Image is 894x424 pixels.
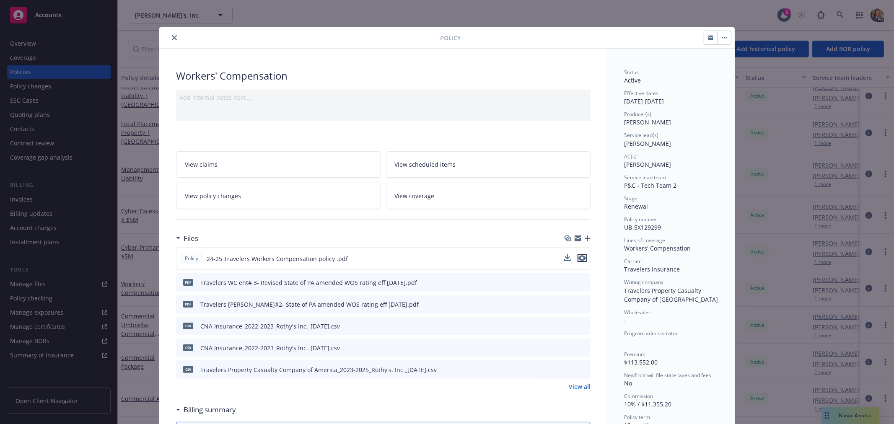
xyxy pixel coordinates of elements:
[200,300,419,309] div: Travelers [PERSON_NAME]#2- State of PA amended WOS rating eff [DATE].pdf
[624,265,680,273] span: Travelers Insurance
[183,323,193,329] span: csv
[183,255,200,262] span: Policy
[566,300,573,309] button: download file
[624,223,661,231] span: UB-5X129299
[566,365,573,374] button: download file
[624,400,671,408] span: 10% / $11,355.20
[183,279,193,285] span: pdf
[624,216,657,223] span: Policy number
[624,132,658,139] span: Service lead(s)
[184,233,198,244] h3: Files
[184,404,236,415] h3: Billing summary
[624,330,678,337] span: Program administrator
[580,344,587,352] button: preview file
[624,174,666,181] span: Service lead team
[624,337,626,345] span: -
[624,181,676,189] span: P&C - Tech Team 2
[578,254,587,263] button: preview file
[624,76,641,84] span: Active
[185,191,241,200] span: View policy changes
[566,278,573,287] button: download file
[624,244,718,253] div: Workers' Compensation
[624,195,637,202] span: Stage
[624,393,653,400] span: Commission
[580,300,587,309] button: preview file
[169,33,179,43] button: close
[395,191,435,200] span: View coverage
[183,301,193,307] span: pdf
[176,233,198,244] div: Files
[624,258,641,265] span: Carrier
[624,153,637,160] span: AC(s)
[395,160,456,169] span: View scheduled items
[624,358,658,366] span: $113,552.00
[176,404,236,415] div: Billing summary
[624,90,658,97] span: Effective dates
[176,151,381,178] a: View claims
[200,344,340,352] div: CNA Insurance_2022-2023_Rothy's Inc._[DATE].csv
[200,278,417,287] div: Travelers WC ent# 3- Revised State of PA amended WOS rating eff [DATE].pdf
[386,183,591,209] a: View coverage
[624,279,663,286] span: Writing company
[624,202,648,210] span: Renewal
[624,287,718,303] span: Travelers Property Casualty Company of [GEOGRAPHIC_DATA]
[580,322,587,331] button: preview file
[624,379,632,387] span: No
[624,316,626,324] span: -
[200,322,340,331] div: CNA Insurance_2022-2023_Rothy's Inc._[DATE].csv
[386,151,591,178] a: View scheduled items
[440,34,461,42] span: Policy
[580,278,587,287] button: preview file
[624,160,671,168] span: [PERSON_NAME]
[624,372,711,379] span: Newfront will file state taxes and fees
[624,69,639,76] span: Status
[624,118,671,126] span: [PERSON_NAME]
[200,365,437,374] div: Travelers Property Casualty Company of America_2023-2025_Rothy's, Inc._[DATE].csv
[183,344,193,351] span: csv
[566,344,573,352] button: download file
[624,351,645,358] span: Premium
[624,309,650,316] span: Wholesaler
[624,111,651,118] span: Producer(s)
[569,382,591,391] a: View all
[185,160,218,169] span: View claims
[624,90,718,106] div: [DATE] - [DATE]
[179,93,587,102] div: Add internal notes here...
[624,140,671,147] span: [PERSON_NAME]
[578,254,587,262] button: preview file
[207,254,348,263] span: 24-25 Travelers Workers Compensation policy .pdf
[566,322,573,331] button: download file
[624,414,650,421] span: Policy term
[176,69,591,83] div: Workers' Compensation
[564,254,571,261] button: download file
[624,237,665,244] span: Lines of coverage
[183,366,193,372] span: csv
[176,183,381,209] a: View policy changes
[564,254,571,263] button: download file
[580,365,587,374] button: preview file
